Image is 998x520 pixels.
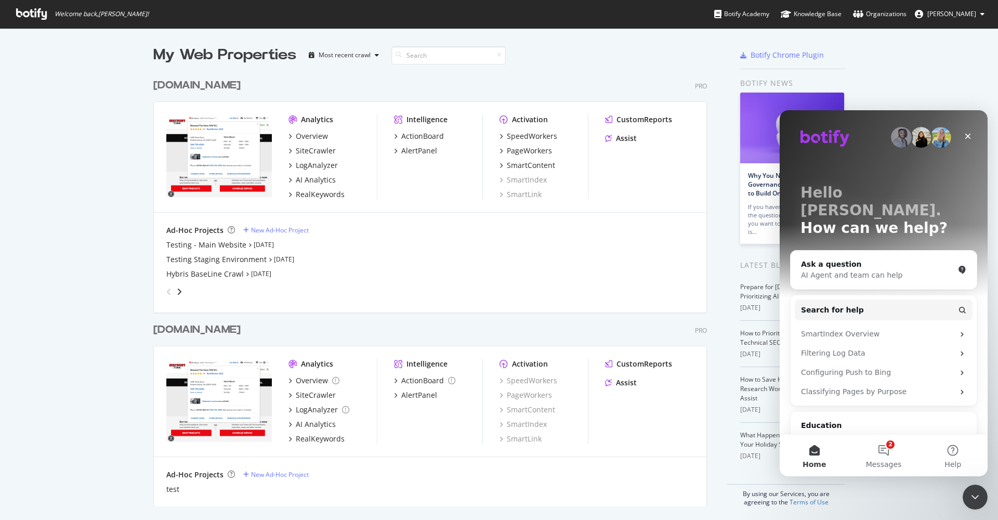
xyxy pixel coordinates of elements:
[296,146,336,156] div: SiteCrawler
[296,434,345,444] div: RealKeywords
[714,9,769,19] div: Botify Academy
[500,419,547,430] a: SmartIndex
[751,50,824,60] div: Botify Chrome Plugin
[605,359,672,369] a: CustomReports
[500,146,552,156] a: PageWorkers
[243,470,309,479] a: New Ad-Hoc Project
[401,146,437,156] div: AlertPanel
[166,484,179,495] a: test
[153,322,245,337] a: [DOMAIN_NAME]
[166,470,224,480] div: Ad-Hoc Projects
[55,10,149,18] span: Welcome back, [PERSON_NAME] !
[605,133,637,144] a: Assist
[288,375,339,386] a: Overview
[301,114,333,125] div: Analytics
[740,329,833,347] a: How to Prioritize and Accelerate Technical SEO with Botify Assist
[500,375,557,386] a: SpeedWorkers
[512,114,548,125] div: Activation
[695,326,707,335] div: Pro
[296,189,345,200] div: RealKeywords
[616,359,672,369] div: CustomReports
[781,9,842,19] div: Knowledge Base
[319,52,371,58] div: Most recent crawl
[288,419,336,430] a: AI Analytics
[394,375,455,386] a: ActionBoard
[616,133,637,144] div: Assist
[296,419,336,430] div: AI Analytics
[288,434,345,444] a: RealKeywords
[740,77,845,89] div: Botify news
[748,203,836,236] div: If you haven’t yet grappled with the question of what AI traffic you want to keep or block, now is…
[288,405,349,415] a: LogAnalyzer
[500,189,542,200] a: SmartLink
[406,359,448,369] div: Intelligence
[740,405,845,414] div: [DATE]
[507,146,552,156] div: PageWorkers
[288,175,336,185] a: AI Analytics
[500,390,552,400] div: PageWorkers
[927,9,976,18] span: Sammy Serwa
[695,82,707,90] div: Pro
[616,114,672,125] div: CustomReports
[740,259,845,271] div: Latest Blog Posts
[251,226,309,235] div: New Ad-Hoc Project
[153,45,296,66] div: My Web Properties
[740,282,840,301] a: Prepare for [DATE][DATE] 2025 by Prioritizing AI Search Visibility
[288,390,336,400] a: SiteCrawler
[251,470,309,479] div: New Ad-Hoc Project
[166,269,244,279] a: Hybris BaseLine Crawl
[500,175,547,185] a: SmartIndex
[401,390,437,400] div: AlertPanel
[166,254,267,265] a: Testing Staging Environment
[288,146,336,156] a: SiteCrawler
[251,269,271,278] a: [DATE]
[727,484,845,506] div: By using our Services, you are agreeing to the
[301,359,333,369] div: Analytics
[512,359,548,369] div: Activation
[790,498,829,506] a: Terms of Use
[296,131,328,141] div: Overview
[740,349,845,359] div: [DATE]
[166,114,272,199] img: discounttire.com
[605,378,637,388] a: Assist
[907,6,993,22] button: [PERSON_NAME]
[740,431,834,449] a: What Happens When ChatGPT Is Your Holiday Shopper?
[963,485,988,510] iframe: Intercom live chat
[394,146,437,156] a: AlertPanel
[780,110,988,476] iframe: Intercom live chat
[500,131,557,141] a: SpeedWorkers
[153,78,241,93] div: [DOMAIN_NAME]
[740,50,824,60] a: Botify Chrome Plugin
[162,283,176,300] div: angle-left
[296,160,338,171] div: LogAnalyzer
[153,66,715,506] div: grid
[401,131,444,141] div: ActionBoard
[740,303,845,313] div: [DATE]
[740,451,845,461] div: [DATE]
[740,93,844,163] img: Why You Need an AI Bot Governance Plan (and How to Build One)
[243,226,309,235] a: New Ad-Hoc Project
[296,175,336,185] div: AI Analytics
[500,160,555,171] a: SmartContent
